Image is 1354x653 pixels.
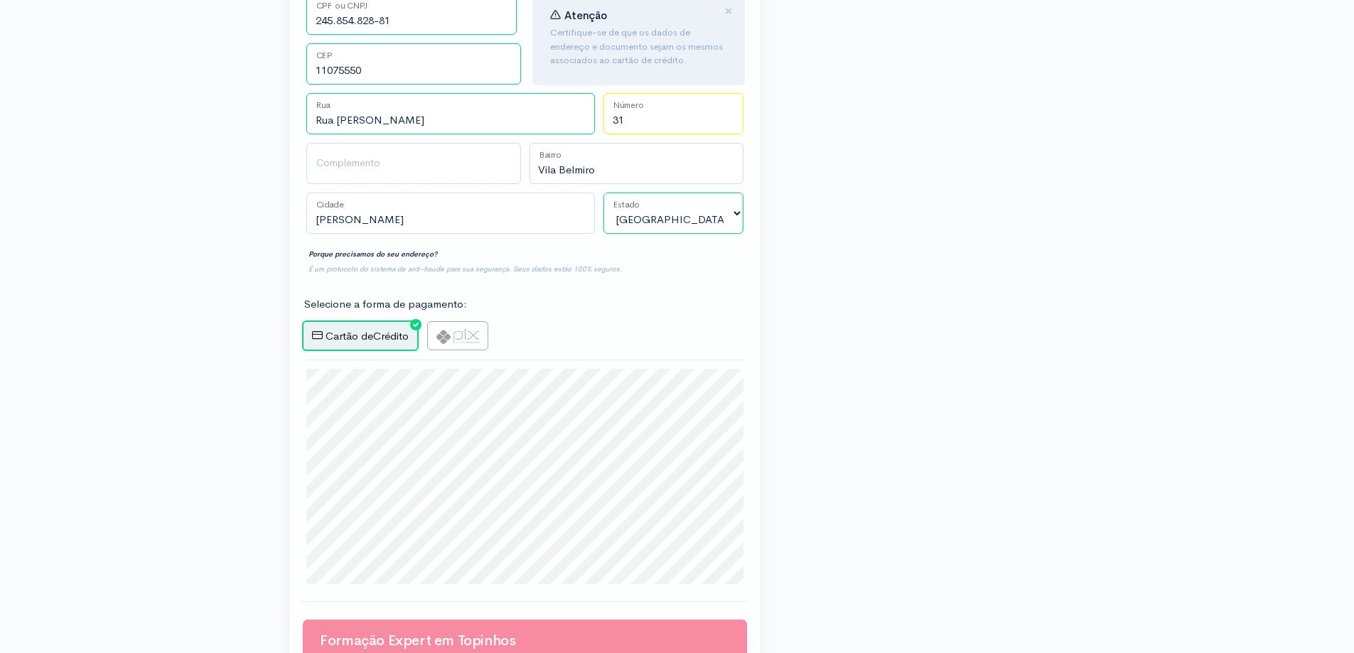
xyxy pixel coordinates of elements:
input: Número [603,93,743,134]
input: Complemento [306,143,521,184]
input: Cidade [306,193,595,234]
input: CEP [306,43,521,85]
label: Crédito [302,320,419,352]
img: pix-logo-9c6f7f1e21d0dbbe27cc39d8b486803e509c07734d8fd270ca391423bc61e7ca.png [436,329,479,344]
h2: Formação Expert em Topinhos [320,633,730,649]
h4: Atenção [550,9,728,22]
label: Selecione a forma de pagamento: [304,296,467,313]
div: É um protocolo do sistema de anti-fraude para sua segurança. Seus dados estão 100% seguros. [306,261,743,276]
p: Certifique-se de que os dados de endereço e documento sejam os mesmos associados ao cartão de cré... [550,26,728,68]
input: Rua [306,93,595,134]
button: Close [724,4,733,20]
strong: Porque precisamos do seu endereço? [308,249,437,259]
input: Bairro [530,143,744,184]
span: × [724,1,733,21]
span: Cartão de [326,329,373,342]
